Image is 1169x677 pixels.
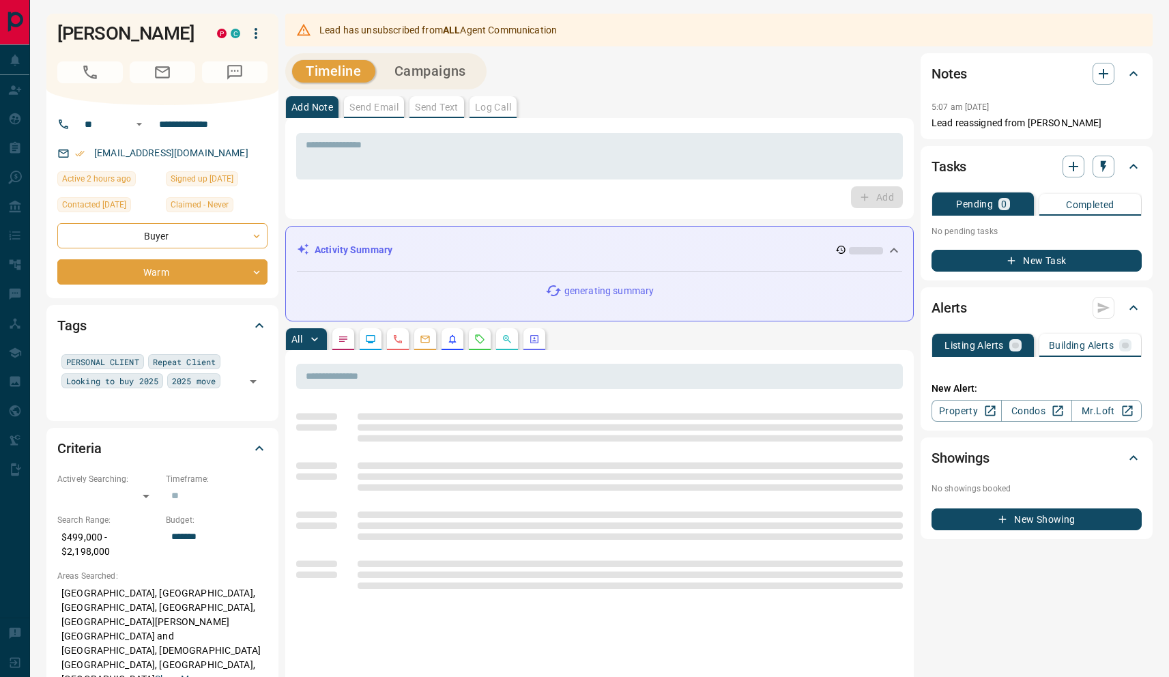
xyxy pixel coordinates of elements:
div: Warm [57,259,268,285]
p: $499,000 - $2,198,000 [57,526,159,563]
div: Alerts [932,291,1142,324]
svg: Notes [338,334,349,345]
p: Listing Alerts [944,341,1004,350]
span: Claimed - Never [171,198,229,212]
p: 5:07 am [DATE] [932,102,990,112]
div: Tasks [932,150,1142,183]
span: 2025 move [172,374,216,388]
span: Call [57,61,123,83]
div: Showings [932,442,1142,474]
div: Criteria [57,432,268,465]
button: Open [131,116,147,132]
svg: Agent Actions [529,334,540,345]
div: Notes [932,57,1142,90]
strong: ALL [443,25,460,35]
span: Repeat Client [153,355,216,369]
svg: Listing Alerts [447,334,458,345]
span: Email [130,61,195,83]
p: generating summary [564,284,654,298]
p: 0 [1001,199,1007,209]
svg: Emails [420,334,431,345]
span: Contacted [DATE] [62,198,126,212]
h2: Notes [932,63,967,85]
span: Signed up [DATE] [171,172,233,186]
a: [EMAIL_ADDRESS][DOMAIN_NAME] [94,147,248,158]
h2: Tags [57,315,86,336]
span: Message [202,61,268,83]
svg: Opportunities [502,334,513,345]
button: New Task [932,250,1142,272]
div: Activity Summary [297,237,902,263]
p: Add Note [291,102,333,112]
a: Mr.Loft [1071,400,1142,422]
h2: Showings [932,447,990,469]
div: property.ca [217,29,227,38]
div: Fri Sep 12 2025 [57,171,159,190]
button: Timeline [292,60,375,83]
div: Buyer [57,223,268,248]
p: Search Range: [57,514,159,526]
p: No pending tasks [932,221,1142,242]
p: Completed [1066,200,1114,210]
div: Thu Aug 18 2016 [166,171,268,190]
svg: Requests [474,334,485,345]
h2: Alerts [932,297,967,319]
p: Budget: [166,514,268,526]
button: Campaigns [381,60,480,83]
svg: Lead Browsing Activity [365,334,376,345]
p: Pending [956,199,993,209]
p: All [291,334,302,344]
button: New Showing [932,508,1142,530]
h1: [PERSON_NAME] [57,23,197,44]
a: Condos [1001,400,1071,422]
p: Building Alerts [1049,341,1114,350]
div: Tags [57,309,268,342]
span: Active 2 hours ago [62,172,131,186]
span: Looking to buy 2025 [66,374,158,388]
p: Activity Summary [315,243,392,257]
h2: Criteria [57,437,102,459]
p: Actively Searching: [57,473,159,485]
p: No showings booked [932,482,1142,495]
span: PERSONAL CLIENT [66,355,139,369]
div: condos.ca [231,29,240,38]
div: Wed Jul 31 2024 [57,197,159,216]
p: New Alert: [932,381,1142,396]
svg: Email Verified [75,149,85,158]
h2: Tasks [932,156,966,177]
div: Lead has unsubscribed from Agent Communication [319,18,557,42]
p: Lead reassigned from [PERSON_NAME] [932,116,1142,130]
button: Open [244,372,263,391]
svg: Calls [392,334,403,345]
p: Timeframe: [166,473,268,485]
a: Property [932,400,1002,422]
p: Areas Searched: [57,570,268,582]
